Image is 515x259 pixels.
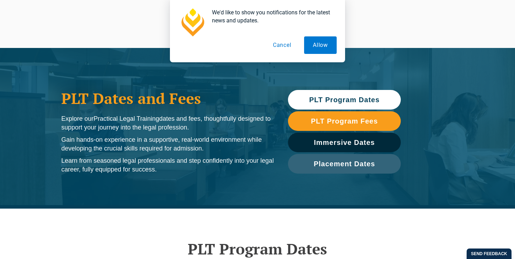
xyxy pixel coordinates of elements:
span: Immersive Dates [314,139,375,146]
button: Cancel [264,36,300,54]
a: PLT Program Dates [288,90,401,110]
h1: PLT Dates and Fees [61,90,274,107]
a: PLT Program Fees [288,111,401,131]
span: Practical Legal Training [94,115,159,122]
p: Explore our dates and fees, thoughtfully designed to support your journey into the legal profession. [61,114,274,132]
p: Gain hands-on experience in a supportive, real-world environment while developing the crucial ski... [61,135,274,153]
p: Learn from seasoned legal professionals and step confidently into your legal career, fully equipp... [61,156,274,174]
a: Placement Dates [288,154,401,174]
h2: PLT Program Dates [58,240,457,258]
span: Placement Dates [314,160,375,167]
a: Immersive Dates [288,133,401,152]
div: We'd like to show you notifications for the latest news and updates. [206,8,337,24]
img: notification icon [178,8,206,36]
span: PLT Program Dates [309,96,379,103]
span: PLT Program Fees [311,118,378,125]
button: Allow [304,36,337,54]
